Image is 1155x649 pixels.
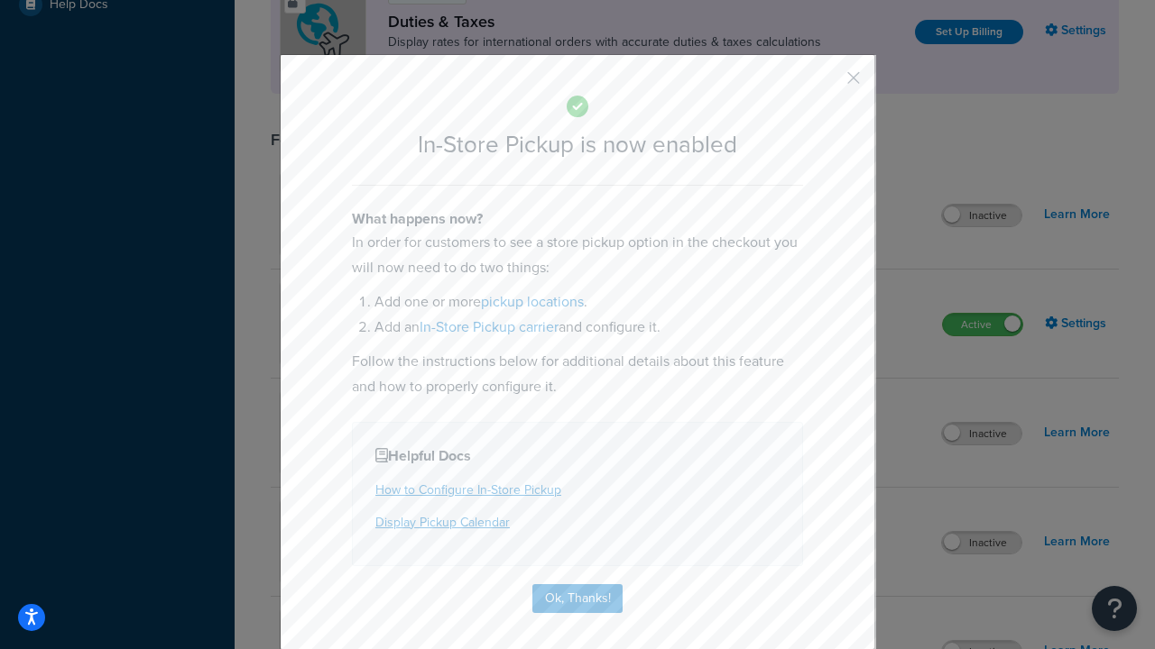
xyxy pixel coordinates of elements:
button: Ok, Thanks! [532,584,623,613]
p: Follow the instructions below for additional details about this feature and how to properly confi... [352,349,803,399]
li: Add an and configure it. [374,315,803,340]
h2: In-Store Pickup is now enabled [352,132,803,158]
a: Display Pickup Calendar [375,513,510,532]
a: pickup locations [481,291,584,312]
h4: What happens now? [352,208,803,230]
p: In order for customers to see a store pickup option in the checkout you will now need to do two t... [352,230,803,280]
a: How to Configure In-Store Pickup [375,480,561,499]
a: In-Store Pickup carrier [420,316,559,337]
li: Add one or more . [374,289,803,315]
h4: Helpful Docs [375,445,780,467]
